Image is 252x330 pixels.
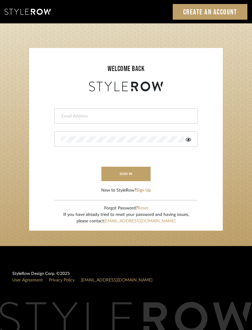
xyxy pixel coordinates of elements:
[136,187,151,194] button: Sign Up
[101,167,151,181] button: sign in
[138,205,148,212] button: Reset
[12,271,70,277] div: StyleRow Design Corp. ©2025
[104,219,175,223] a: [EMAIL_ADDRESS][DOMAIN_NAME]
[63,205,189,212] div: Forgot Password?
[35,63,217,74] div: welcome back
[101,187,151,194] div: New to StyleRow?
[63,212,189,225] div: If you have already tried to reset your password and having issues, please contact
[81,278,152,282] a: [EMAIL_ADDRESS][DOMAIN_NAME]
[61,113,190,119] input: Email Address
[12,278,43,282] a: User Agreement
[49,278,75,282] a: Privacy Policy
[173,4,248,20] a: Create an Account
